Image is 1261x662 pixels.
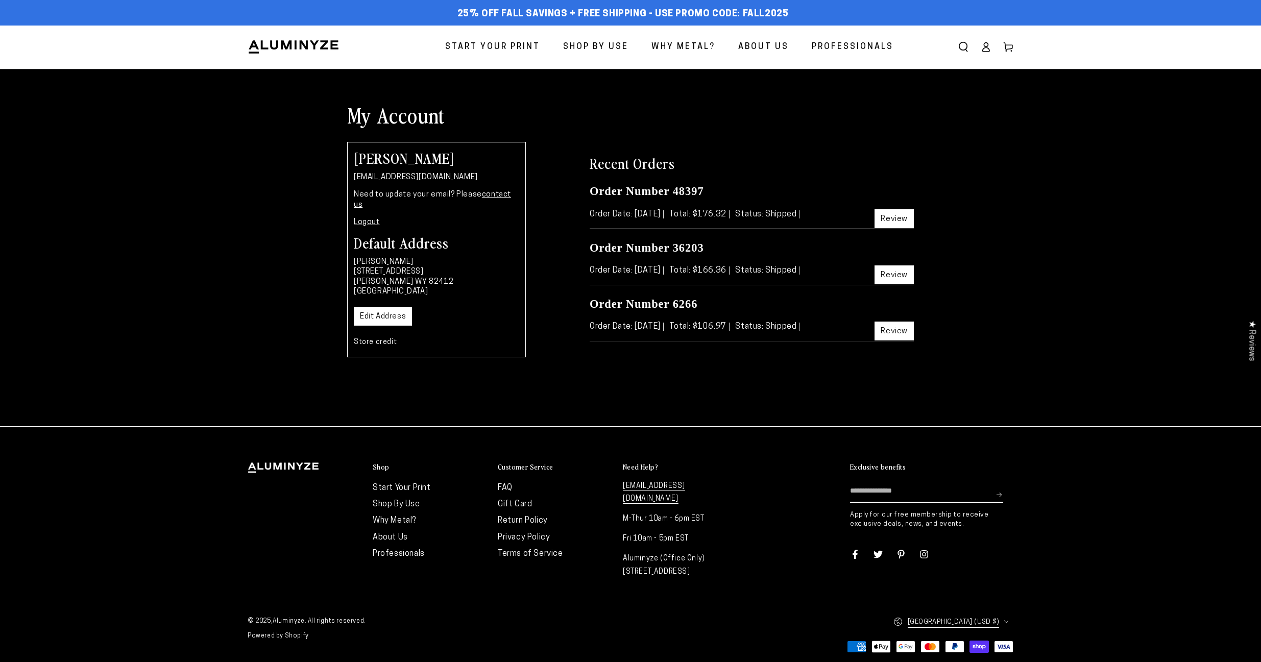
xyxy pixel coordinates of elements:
p: Apply for our free membership to receive exclusive deals, news, and events. [850,510,1013,529]
span: Status: Shipped [735,323,799,331]
span: Shop By Use [563,40,628,55]
p: Aluminyze (Office Only) [STREET_ADDRESS] [623,552,738,578]
a: About Us [731,34,796,61]
summary: Customer Service [498,462,613,472]
summary: Need Help? [623,462,738,472]
p: M-Thur 10am - 6pm EST [623,512,738,525]
a: Start Your Print [438,34,548,61]
p: Fri 10am - 5pm EST [623,532,738,545]
h2: [PERSON_NAME] [354,151,519,165]
span: Order Date: [DATE] [590,266,664,275]
a: Edit Address [354,307,412,326]
span: About Us [738,40,789,55]
h2: Recent Orders [590,154,914,172]
a: Review [875,265,914,284]
a: Shop By Use [373,500,420,508]
p: [PERSON_NAME] [STREET_ADDRESS] [PERSON_NAME] WY 82412 [GEOGRAPHIC_DATA] [354,257,519,297]
a: contact us [354,191,511,209]
span: Total: $106.97 [669,323,729,331]
div: Click to open Judge.me floating reviews tab [1242,312,1261,369]
a: [EMAIL_ADDRESS][DOMAIN_NAME] [623,482,685,504]
button: [GEOGRAPHIC_DATA] (USD $) [893,611,1013,633]
a: Shop By Use [555,34,636,61]
h2: Shop [373,462,390,472]
summary: Shop [373,462,488,472]
h2: Customer Service [498,462,553,472]
a: Why Metal? [644,34,723,61]
a: Privacy Policy [498,533,550,542]
h1: My Account [347,102,914,128]
p: [EMAIL_ADDRESS][DOMAIN_NAME] [354,173,519,183]
p: Need to update your email? Please [354,190,519,210]
a: FAQ [498,484,513,492]
h2: Need Help? [623,462,658,472]
a: Why Metal? [373,517,416,525]
a: Order Number 36203 [590,241,704,254]
summary: Exclusive benefits [850,462,1013,472]
span: 25% off FALL Savings + Free Shipping - Use Promo Code: FALL2025 [457,9,789,20]
span: Total: $166.36 [669,266,729,275]
img: Aluminyze [248,39,339,55]
button: Subscribe [997,480,1003,510]
span: [GEOGRAPHIC_DATA] (USD $) [908,616,999,628]
span: Start Your Print [445,40,540,55]
a: Store credit [354,338,397,346]
a: Powered by Shopify [248,633,309,639]
a: Start Your Print [373,484,431,492]
a: Return Policy [498,517,548,525]
a: Review [875,209,914,228]
span: Order Date: [DATE] [590,323,664,331]
a: Professionals [804,34,901,61]
span: Total: $176.32 [669,210,729,218]
small: © 2025, . All rights reserved. [248,614,630,629]
a: About Us [373,533,408,542]
span: Why Metal? [651,40,715,55]
a: Aluminyze [273,618,304,624]
a: Logout [354,218,380,226]
a: Professionals [373,550,425,558]
span: Status: Shipped [735,210,799,218]
a: Order Number 48397 [590,185,704,198]
span: Professionals [812,40,893,55]
span: Order Date: [DATE] [590,210,664,218]
span: Status: Shipped [735,266,799,275]
h2: Exclusive benefits [850,462,906,472]
a: Order Number 6266 [590,298,697,310]
summary: Search our site [952,36,975,58]
a: Terms of Service [498,550,563,558]
a: Gift Card [498,500,532,508]
h3: Default Address [354,235,519,250]
a: Review [875,322,914,340]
